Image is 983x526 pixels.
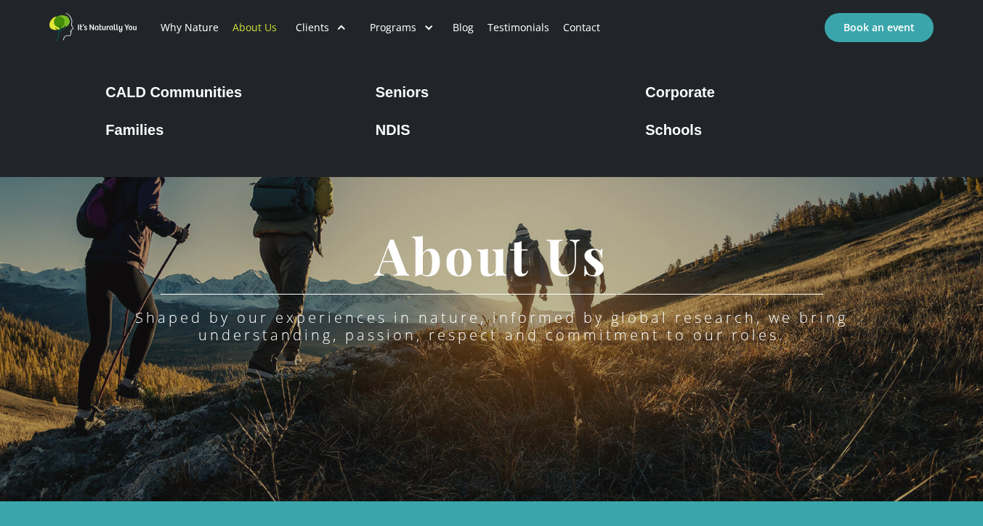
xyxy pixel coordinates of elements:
a: Contact [556,3,607,52]
div: NDIS [376,121,410,139]
div: Programs [358,3,445,52]
div: Families [105,121,163,139]
a: Schools [638,115,884,139]
div: Clients [296,20,329,35]
div: CALD Communities [105,83,242,101]
div: Schools [645,121,702,139]
a: CALD Communities [98,78,344,101]
a: Testimonials [480,3,556,52]
a: NDIS [368,115,615,139]
a: Families [98,115,344,139]
div: Programs [370,20,416,35]
a: Book an event [825,13,934,42]
a: Seniors [368,78,615,101]
a: Why Nature [154,3,226,52]
div: Shaped by our experiences in nature, informed by global research, we bring understanding, passion... [78,309,906,344]
a: Corporate [638,78,884,101]
div: Corporate [645,83,715,101]
a: home [49,13,137,41]
div: Clients [284,3,358,52]
div: Seniors [376,83,429,101]
a: Blog [445,3,480,52]
a: About Us [226,3,284,52]
h1: About Us [375,227,608,283]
